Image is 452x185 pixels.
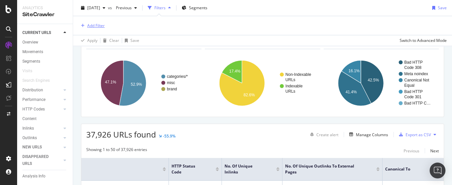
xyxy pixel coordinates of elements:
[22,144,42,151] div: NEW URLS
[22,144,62,151] a: NEW URLS
[172,163,206,175] span: HTTP Status Code
[189,5,207,11] span: Segments
[86,54,199,112] svg: A chart.
[285,77,295,82] text: URLs
[205,54,318,112] svg: A chart.
[22,106,45,113] div: HTTP Codes
[22,77,56,84] a: Search Engines
[404,78,429,82] text: Canonical Not
[285,84,303,88] text: Indexable
[179,3,210,13] button: Segments
[438,5,447,11] div: Save
[22,173,68,180] a: Analysis Info
[113,3,140,13] button: Previous
[167,87,177,91] text: brand
[285,89,295,94] text: URLs
[324,54,437,112] svg: A chart.
[316,132,338,138] div: Create alert
[22,11,67,18] div: SiteCrawler
[404,83,414,88] text: Equal
[307,129,338,140] button: Create alert
[22,125,62,132] a: Inlinks
[22,153,62,167] a: DISAPPEARED URLS
[105,80,116,84] text: 47.1%
[130,38,139,43] div: Save
[400,38,447,43] div: Switch to Advanced Mode
[22,125,34,132] div: Inlinks
[22,135,37,141] div: Outlinks
[22,135,62,141] a: Outlinks
[108,5,113,11] span: vs
[22,29,51,36] div: CURRENT URLS
[356,132,388,138] div: Manage Columns
[22,68,32,75] div: Visits
[404,65,421,70] text: Code 308
[406,132,431,138] div: Export as CSV
[22,115,37,122] div: Content
[113,5,132,11] span: Previous
[22,115,68,122] a: Content
[22,173,45,180] div: Analysis Info
[430,147,439,155] button: Next
[109,38,119,43] div: Clear
[22,58,40,65] div: Segments
[368,78,379,82] text: 42.5%
[22,87,43,94] div: Distribution
[404,147,419,155] button: Previous
[22,5,67,11] div: Analytics
[404,89,423,94] text: Bad HTTP
[78,22,105,30] button: Add Filter
[347,131,388,139] button: Manage Columns
[22,87,62,94] a: Distribution
[163,133,175,139] div: -55.9%
[396,129,431,140] button: Export as CSV
[404,148,419,154] div: Previous
[86,129,156,140] span: 37,926 URLs found
[122,35,139,46] button: Save
[78,35,97,46] button: Apply
[22,58,68,65] a: Segments
[404,60,423,65] text: Bad HTTP
[22,96,62,103] a: Performance
[22,48,43,55] div: Movements
[430,163,445,178] div: Open Intercom Messenger
[87,38,97,43] div: Apply
[229,69,241,74] text: 17.4%
[22,29,62,36] a: CURRENT URLS
[167,80,175,85] text: misc
[22,68,39,75] a: Visits
[22,39,68,46] a: Overview
[404,101,431,106] text: Bad HTTP C…
[131,82,142,87] text: 52.9%
[145,3,173,13] button: Filters
[348,69,359,73] text: 16.1%
[100,35,119,46] button: Clear
[22,48,68,55] a: Movements
[22,96,45,103] div: Performance
[87,23,105,28] div: Add Filter
[397,35,447,46] button: Switch to Advanced Mode
[48,166,153,172] span: First H1
[78,3,108,13] button: [DATE]
[22,153,56,167] div: DISAPPEARED URLS
[86,147,147,155] div: Showing 1 to 50 of 37,926 entries
[285,163,366,175] span: No. of Unique Outlinks to External Pages
[22,77,50,84] div: Search Engines
[87,5,100,11] span: 2025 Sep. 1st
[22,106,62,113] a: HTTP Codes
[404,72,428,76] text: Meta noindex
[430,148,439,154] div: Next
[244,93,255,97] text: 82.6%
[167,74,188,79] text: categories/*
[430,3,447,13] button: Save
[225,163,266,175] span: No. of Unique Inlinks
[22,39,38,46] div: Overview
[404,95,421,99] text: Code 301
[345,90,357,94] text: 41.4%
[385,166,431,172] span: Canonical To
[285,72,311,77] text: Non-Indexable
[154,5,166,11] div: Filters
